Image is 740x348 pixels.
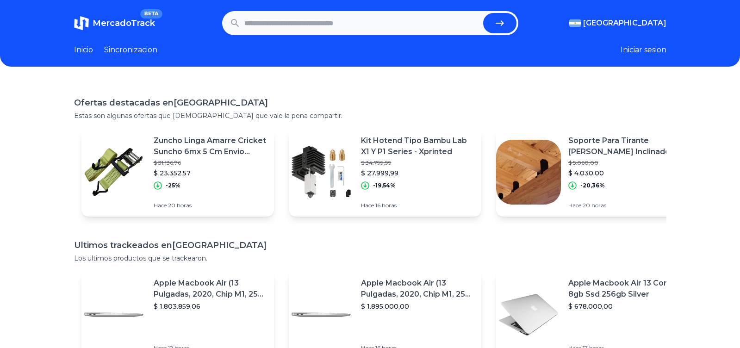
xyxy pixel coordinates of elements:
[289,128,481,217] a: Featured imageKit Hotend Tipo Bambu Lab X1 Y P1 Series - Xprinted$ 34.799,99$ 27.999,99-19,54%Hac...
[81,282,146,347] img: Featured image
[568,302,681,311] p: $ 678.000,00
[569,18,666,29] button: [GEOGRAPHIC_DATA]
[140,9,162,19] span: BETA
[81,128,274,217] a: Featured imageZuncho Linga Amarre Cricket Suncho 6mx 5 Cm Envio Gratis$ 31.136,76$ 23.352,57-25%H...
[361,168,474,178] p: $ 27.999,99
[496,128,689,217] a: Featured imageSoporte Para Tirante [PERSON_NAME] Inclinado 2x4 2x5 2x6 Alero$ 5.060,00$ 4.030,00-...
[74,111,666,120] p: Estas son algunas ofertas que [DEMOGRAPHIC_DATA] que vale la pena compartir.
[373,182,396,189] p: -19,54%
[74,254,666,263] p: Los ultimos productos que se trackearon.
[361,159,474,167] p: $ 34.799,99
[361,135,474,157] p: Kit Hotend Tipo Bambu Lab X1 Y P1 Series - Xprinted
[568,168,681,178] p: $ 4.030,00
[154,135,267,157] p: Zuncho Linga Amarre Cricket Suncho 6mx 5 Cm Envio Gratis
[568,278,681,300] p: Apple Macbook Air 13 Core I5 8gb Ssd 256gb Silver
[289,282,354,347] img: Featured image
[154,278,267,300] p: Apple Macbook Air (13 Pulgadas, 2020, Chip M1, 256 Gb De Ssd, 8 Gb De Ram) - Plata
[74,96,666,109] h1: Ofertas destacadas en [GEOGRAPHIC_DATA]
[361,202,474,209] p: Hace 16 horas
[568,135,681,157] p: Soporte Para Tirante [PERSON_NAME] Inclinado 2x4 2x5 2x6 Alero
[154,302,267,311] p: $ 1.803.859,06
[289,140,354,205] img: Featured image
[568,202,681,209] p: Hace 20 horas
[361,302,474,311] p: $ 1.895.000,00
[496,140,561,205] img: Featured image
[74,239,666,252] h1: Ultimos trackeados en [GEOGRAPHIC_DATA]
[361,278,474,300] p: Apple Macbook Air (13 Pulgadas, 2020, Chip M1, 256 Gb De Ssd, 8 Gb De Ram) - Plata
[569,19,581,27] img: Argentina
[74,16,155,31] a: MercadoTrackBETA
[496,282,561,347] img: Featured image
[568,159,681,167] p: $ 5.060,00
[74,44,93,56] a: Inicio
[154,168,267,178] p: $ 23.352,57
[81,140,146,205] img: Featured image
[104,44,157,56] a: Sincronizacion
[621,44,666,56] button: Iniciar sesion
[580,182,605,189] p: -20,36%
[93,18,155,28] span: MercadoTrack
[74,16,89,31] img: MercadoTrack
[166,182,180,189] p: -25%
[154,159,267,167] p: $ 31.136,76
[154,202,267,209] p: Hace 20 horas
[583,18,666,29] span: [GEOGRAPHIC_DATA]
